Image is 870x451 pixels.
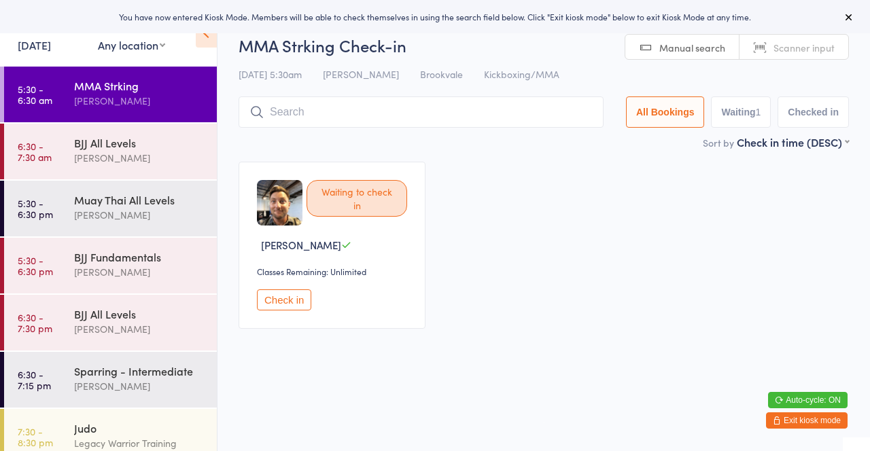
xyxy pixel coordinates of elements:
input: Search [239,96,604,128]
div: BJJ Fundamentals [74,249,205,264]
div: BJJ All Levels [74,135,205,150]
span: Manual search [659,41,725,54]
button: Waiting1 [711,96,771,128]
span: [PERSON_NAME] [261,238,341,252]
div: Waiting to check in [307,180,407,217]
img: image1691557805.png [257,180,302,225]
div: MMA Strking [74,78,205,93]
div: [PERSON_NAME] [74,378,205,394]
div: Muay Thai All Levels [74,192,205,207]
label: Sort by [703,136,734,149]
button: Check in [257,289,311,310]
button: Auto-cycle: ON [768,392,848,408]
div: [PERSON_NAME] [74,150,205,166]
div: Sparring - Intermediate [74,363,205,378]
div: Check in time (DESC) [737,134,849,149]
div: [PERSON_NAME] [74,93,205,109]
button: Exit kiosk mode [766,412,848,429]
time: 6:30 - 7:15 pm [18,369,51,391]
a: [DATE] [18,37,51,52]
time: 6:30 - 7:30 am [18,141,52,162]
div: Judo [74,420,205,435]
span: Kickboxing/MMA [484,67,559,81]
div: Any location [98,37,165,52]
a: 5:30 -6:30 pmMuay Thai All Levels[PERSON_NAME] [4,181,217,236]
a: 5:30 -6:30 amMMA Strking[PERSON_NAME] [4,67,217,122]
time: 5:30 - 6:30 am [18,84,52,105]
a: 6:30 -7:30 pmBJJ All Levels[PERSON_NAME] [4,295,217,350]
div: You have now entered Kiosk Mode. Members will be able to check themselves in using the search fie... [22,11,848,22]
time: 7:30 - 8:30 pm [18,426,53,448]
button: Checked in [778,96,849,128]
div: [PERSON_NAME] [74,264,205,280]
a: 6:30 -7:30 amBJJ All Levels[PERSON_NAME] [4,124,217,179]
span: [PERSON_NAME] [323,67,399,81]
button: All Bookings [626,96,705,128]
span: [DATE] 5:30am [239,67,302,81]
div: 1 [756,107,761,118]
h2: MMA Strking Check-in [239,34,849,56]
time: 6:30 - 7:30 pm [18,312,52,333]
div: [PERSON_NAME] [74,321,205,337]
time: 5:30 - 6:30 pm [18,198,53,219]
div: BJJ All Levels [74,306,205,321]
span: Scanner input [773,41,835,54]
a: 5:30 -6:30 pmBJJ Fundamentals[PERSON_NAME] [4,238,217,293]
span: Brookvale [420,67,463,81]
time: 5:30 - 6:30 pm [18,255,53,276]
div: Classes Remaining: Unlimited [257,266,411,277]
a: 6:30 -7:15 pmSparring - Intermediate[PERSON_NAME] [4,352,217,408]
div: [PERSON_NAME] [74,207,205,223]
